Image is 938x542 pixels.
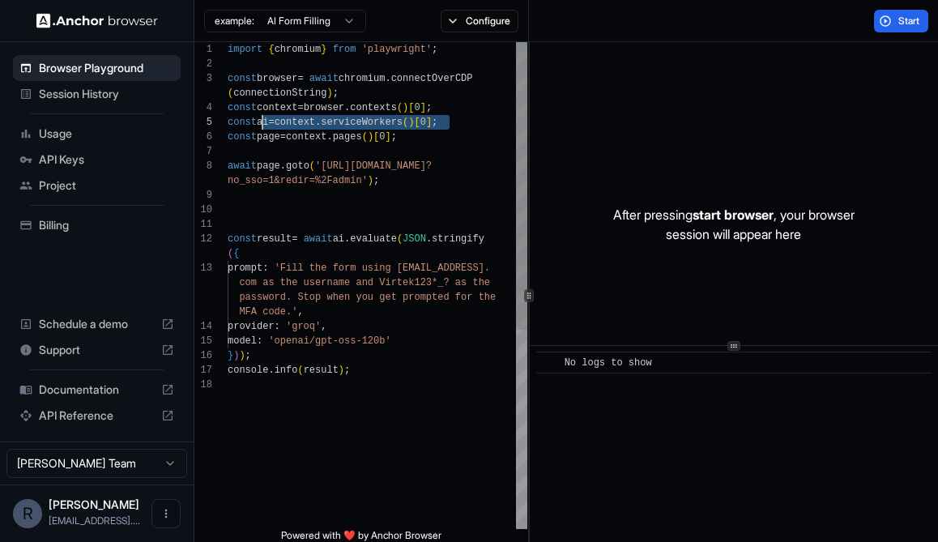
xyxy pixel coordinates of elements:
span: ai [257,117,268,128]
span: : [262,262,268,274]
span: ) [233,350,239,361]
span: model [228,335,257,347]
div: 7 [194,144,212,159]
span: ( [228,248,233,259]
span: ] [420,102,426,113]
span: const [228,233,257,245]
span: connectOverCDP [391,73,473,84]
div: 4 [194,100,212,115]
span: API Reference [39,408,155,424]
span: ) [403,102,408,113]
span: 0 [420,117,426,128]
span: MFA code.' [239,306,297,318]
span: Session History [39,86,174,102]
div: R [13,499,42,528]
div: 11 [194,217,212,232]
span: pages [333,131,362,143]
span: [ [373,131,379,143]
span: 'playwright' [362,44,432,55]
span: = [280,131,286,143]
span: ( [309,160,315,172]
span: ) [368,175,373,186]
button: Configure [441,10,519,32]
div: 3 [194,71,212,86]
span: ) [368,131,373,143]
button: Open menu [151,499,181,528]
div: 9 [194,188,212,203]
span: [ [414,117,420,128]
button: Start [874,10,928,32]
span: context [257,102,297,113]
span: { [233,248,239,259]
div: API Reference [13,403,181,429]
span: Billing [39,217,174,233]
span: Browser Playground [39,60,174,76]
div: 6 [194,130,212,144]
span: ( [228,87,233,99]
div: 10 [194,203,212,217]
span: , [321,321,326,332]
span: { [268,44,274,55]
div: 2 [194,57,212,71]
div: 15 [194,334,212,348]
span: serviceWorkers [321,117,403,128]
img: Anchor Logo [36,13,158,28]
p: After pressing , your browser session will appear here [613,205,855,244]
div: Documentation [13,377,181,403]
span: 'groq' [286,321,321,332]
span: ) [339,365,344,376]
div: Session History [13,81,181,107]
div: Schedule a demo [13,311,181,337]
span: const [228,117,257,128]
span: . [385,73,390,84]
span: const [228,131,257,143]
span: prompt [228,262,262,274]
span: : [257,335,262,347]
span: await [309,73,339,84]
span: ) [239,350,245,361]
span: 0 [414,102,420,113]
span: . [344,102,350,113]
span: ( [297,365,303,376]
span: password. Stop when you get prompted for the [239,292,496,303]
span: console [228,365,268,376]
span: page [257,131,280,143]
div: Project [13,173,181,198]
span: ] [385,131,390,143]
span: await [304,233,333,245]
span: chromium [339,73,386,84]
span: ( [403,117,408,128]
span: = [297,102,303,113]
span: import [228,44,262,55]
span: Usage [39,126,174,142]
span: chromium [275,44,322,55]
div: 12 [194,232,212,246]
span: result [304,365,339,376]
span: example: [215,15,254,28]
span: = [292,233,297,245]
span: const [228,102,257,113]
div: 1 [194,42,212,57]
span: context [286,131,326,143]
span: . [344,233,350,245]
span: ai [333,233,344,245]
span: ​ [544,355,552,371]
span: ; [245,350,251,361]
span: Documentation [39,382,155,398]
span: Schedule a demo [39,316,155,332]
span: ( [397,102,403,113]
div: Browser Playground [13,55,181,81]
span: browser [304,102,344,113]
span: no_sso=1&redir=%2Fadmin' [228,175,368,186]
div: 13 [194,261,212,275]
span: = [297,73,303,84]
span: Roberto Frias [49,497,139,511]
span: evaluate [350,233,397,245]
span: const [228,73,257,84]
span: ; [344,365,350,376]
span: . [280,160,286,172]
span: . [268,365,274,376]
div: 14 [194,319,212,334]
span: ; [391,131,397,143]
div: 16 [194,348,212,363]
